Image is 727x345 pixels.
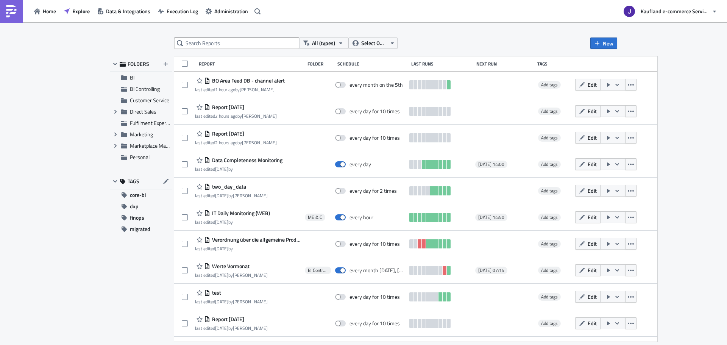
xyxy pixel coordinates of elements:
span: Edit [588,293,597,301]
div: last edited by [195,219,270,225]
div: every month on the 5th [349,81,403,88]
div: last edited by [PERSON_NAME] [195,272,268,278]
span: Select Owner [361,39,387,47]
span: Add tags [538,161,561,168]
time: 2025-09-09T12:46:02Z [215,219,228,226]
span: Administration [214,7,248,15]
span: BQ Area Feed DB - channel alert [210,77,285,84]
span: Add tags [538,214,561,221]
span: Report 2025-09-10 [210,104,244,111]
button: Select Owner [348,37,398,49]
div: every day for 10 times [349,134,400,141]
span: Report 2025-08-27 [210,316,244,323]
span: Add tags [538,267,561,274]
span: Direct Sales [130,108,156,116]
button: Edit [575,211,601,223]
button: core-bi [110,189,172,201]
button: All (types) [299,37,348,49]
time: 2025-08-29T13:21:36Z [215,298,228,305]
span: Edit [588,160,597,168]
button: dxp [110,201,172,212]
span: FOLDERS [128,61,149,67]
button: Edit [575,238,601,250]
button: Administration [202,5,252,17]
span: test [210,289,221,296]
time: 2025-09-10T11:31:40Z [215,86,235,93]
div: Folder [307,61,334,67]
div: last edited by [PERSON_NAME] [195,140,277,145]
span: Edit [588,213,597,221]
span: Personal [130,153,150,161]
span: Edit [588,134,597,142]
button: Edit [575,185,601,197]
div: Tags [537,61,572,67]
span: Edit [588,240,597,248]
span: Add tags [541,267,558,274]
span: [DATE] 14:00 [478,161,504,167]
span: TAGS [128,178,139,185]
div: Next Run [476,61,533,67]
span: Add tags [541,134,558,141]
span: Add tags [541,240,558,247]
input: Search Reports [174,37,299,49]
span: Add tags [538,134,561,142]
a: Home [30,5,60,17]
span: Customer Service [130,96,169,104]
span: ME & C [308,214,322,220]
span: two_day_data [210,183,246,190]
span: Explore [72,7,90,15]
img: PushMetrics [5,5,17,17]
span: Data & Integrations [106,7,150,15]
button: Edit [575,291,601,303]
span: BI Controlling [308,267,328,273]
span: New [603,39,613,47]
span: Add tags [541,320,558,327]
span: Home [43,7,56,15]
span: Add tags [538,240,561,248]
span: All (types) [312,39,335,47]
span: Edit [588,81,597,89]
div: last edited by [PERSON_NAME] [195,193,268,198]
img: Avatar [623,5,636,18]
span: Add tags [541,214,558,221]
button: migrated [110,223,172,235]
span: Execution Log [167,7,198,15]
time: 2025-09-10T11:07:57Z [215,112,237,120]
span: Add tags [538,320,561,327]
span: Add tags [541,108,558,115]
div: every month on Monday, Tuesday, Wednesday, Thursday, Friday, Saturday, Sunday [349,267,406,274]
span: Edit [588,107,597,115]
span: Add tags [538,81,561,89]
span: [DATE] 07:15 [478,267,504,273]
div: last edited by [PERSON_NAME] [195,299,268,304]
span: Add tags [541,81,558,88]
span: Kaufland e-commerce Services GmbH & Co. KG [641,7,709,15]
button: Execution Log [154,5,202,17]
span: Marketplace Management [130,142,189,150]
span: Werte Vormonat [210,263,250,270]
span: Edit [588,319,597,327]
button: New [590,37,617,49]
div: last edited by [PERSON_NAME] [195,87,285,92]
span: Add tags [541,161,558,168]
time: 2025-09-02T13:40:07Z [215,272,228,279]
span: Verordnung über die allgemeine Produktsicherheit (GPSR) [210,236,301,243]
span: core-bi [130,189,146,201]
time: 2025-09-03T17:09:23Z [215,192,228,199]
button: Kaufland e-commerce Services GmbH & Co. KG [619,3,721,20]
button: Edit [575,79,601,91]
span: Fulfilment Experience [130,119,178,127]
button: Edit [575,317,601,329]
div: every day [349,161,371,168]
div: last edited by [195,246,301,251]
time: 2025-09-05T09:14:49Z [215,165,228,173]
span: Add tags [538,187,561,195]
span: Add tags [541,293,558,300]
span: Add tags [541,187,558,194]
button: Edit [575,132,601,144]
button: Explore [60,5,94,17]
div: Last Runs [411,61,473,67]
div: every day for 2 times [349,187,397,194]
